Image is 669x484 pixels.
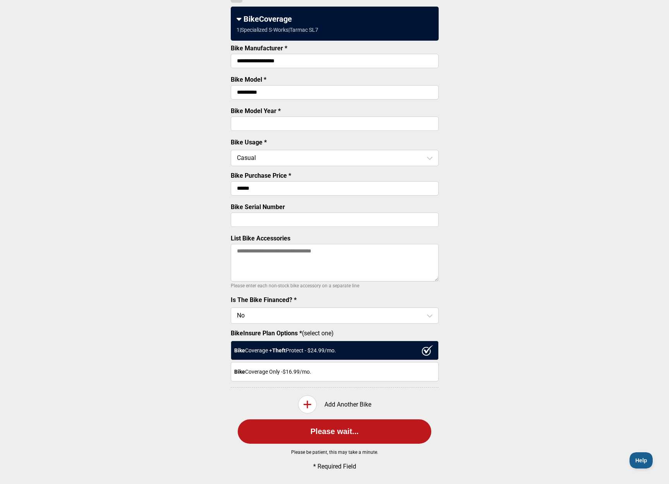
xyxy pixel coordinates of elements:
[244,463,425,470] p: * Required Field
[231,203,285,211] label: Bike Serial Number
[231,296,297,304] label: Is The Bike Financed? *
[231,45,287,52] label: Bike Manufacturer *
[238,419,431,444] button: Please wait...
[231,281,439,290] p: Please enter each non-stock bike accessory on a separate line
[231,139,267,146] label: Bike Usage *
[218,450,451,455] p: Please be patient, this may take a minute.
[231,76,266,83] label: Bike Model *
[231,330,302,337] strong: BikeInsure Plan Options *
[231,235,290,242] label: List Bike Accessories
[234,369,245,375] strong: Bike
[237,27,318,33] div: 1 | Specialized S-Works | Tarmac SL7
[231,341,439,360] div: Coverage + Protect - $ 24.99 /mo.
[272,347,286,354] strong: Theft
[231,395,439,414] div: Add Another Bike
[422,345,433,356] img: ux1sgP1Haf775SAghJI38DyDlYP+32lKFAAAAAElFTkSuQmCC
[231,107,281,115] label: Bike Model Year *
[231,362,439,381] div: Coverage Only - $16.99 /mo.
[231,172,291,179] label: Bike Purchase Price *
[237,14,433,24] div: BikeCoverage
[231,330,439,337] label: (select one)
[234,347,245,354] strong: Bike
[630,452,654,469] iframe: Toggle Customer Support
